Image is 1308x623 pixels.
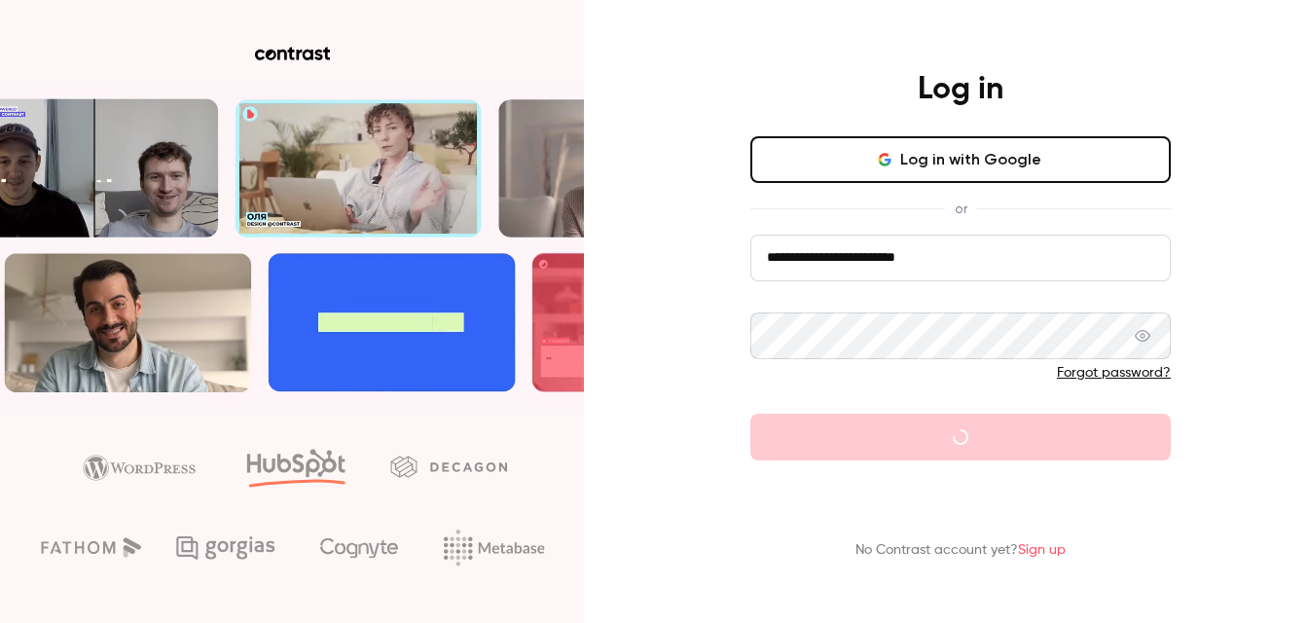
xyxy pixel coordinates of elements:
img: decagon [390,456,507,477]
p: No Contrast account yet? [855,540,1066,561]
a: Forgot password? [1057,366,1171,380]
a: Sign up [1018,543,1066,557]
button: Log in with Google [750,136,1171,183]
span: or [945,199,977,219]
h4: Log in [918,70,1003,109]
